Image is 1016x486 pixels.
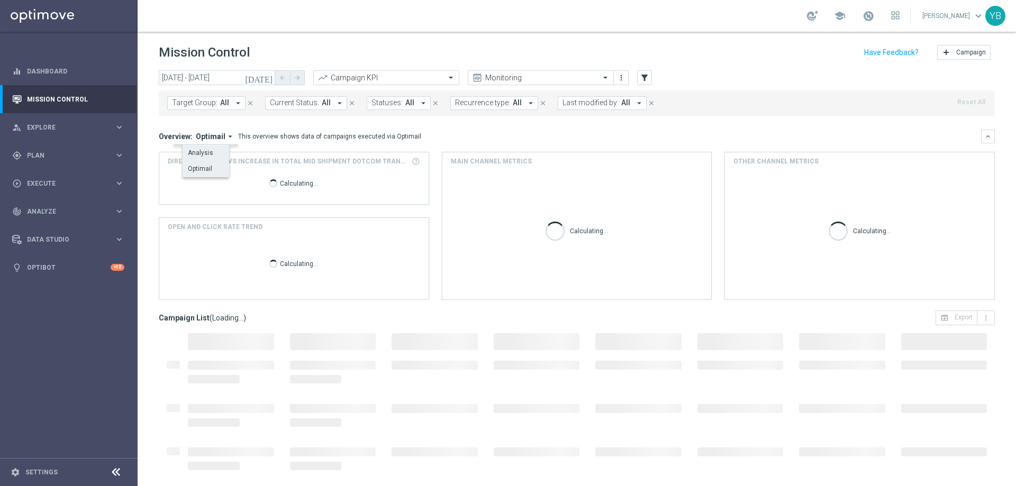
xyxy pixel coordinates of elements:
[159,70,275,85] input: Select date range
[977,310,995,325] button: more_vert
[513,98,522,107] span: All
[956,49,986,56] span: Campaign
[936,313,995,322] multiple-options-button: Export to CSV
[450,96,538,110] button: Recurrence type: All arrow_drop_down
[265,96,347,110] button: Current Status: All arrow_drop_down
[27,85,124,113] a: Mission Control
[12,207,125,216] button: track_changes Analyze keyboard_arrow_right
[12,179,114,188] div: Execute
[570,225,608,235] p: Calculating...
[468,70,614,85] ng-select: Monitoring
[243,70,275,86] button: [DATE]
[188,164,212,173] div: Optimail
[733,157,819,166] h4: Other channel metrics
[220,98,229,107] span: All
[12,95,125,104] button: Mission Control
[455,98,510,107] span: Recurrence type:
[419,98,428,108] i: arrow_drop_down
[348,99,356,107] i: close
[973,10,984,22] span: keyboard_arrow_down
[114,150,124,160] i: keyboard_arrow_right
[27,152,114,159] span: Plan
[12,57,124,85] div: Dashboard
[371,98,403,107] span: Statuses:
[936,310,977,325] button: open_in_browser Export
[11,467,20,477] i: settings
[12,207,22,216] i: track_changes
[942,48,950,57] i: add
[183,161,246,177] div: Press SPACE to deselect this row.
[238,132,421,141] div: This overview shows data of campaigns executed via Optimail
[188,148,213,158] div: Analysis
[12,151,22,160] i: gps_fixed
[12,123,22,132] i: person_search
[432,99,439,107] i: close
[168,157,409,166] span: Direct Response VS Increase In Total Mid Shipment Dotcom Transaction Amount
[159,313,246,323] h3: Campaign List
[159,45,250,60] h1: Mission Control
[982,314,990,322] i: more_vert
[648,99,655,107] i: close
[12,67,22,76] i: equalizer
[114,178,124,188] i: keyboard_arrow_right
[243,313,246,323] span: )
[637,70,652,85] button: filter_alt
[12,179,125,188] button: play_circle_outline Execute keyboard_arrow_right
[27,253,111,281] a: Optibot
[280,258,318,268] p: Calculating...
[245,73,274,82] i: [DATE]
[647,97,656,109] button: close
[617,74,625,82] i: more_vert
[114,206,124,216] i: keyboard_arrow_right
[431,97,440,109] button: close
[279,74,286,81] i: arrow_back
[159,132,193,141] h3: Overview:
[27,57,124,85] a: Dashboard
[12,123,125,132] button: person_search Explore keyboard_arrow_right
[167,96,246,110] button: Target Group: All arrow_drop_down
[12,235,114,244] div: Data Studio
[114,122,124,132] i: keyboard_arrow_right
[12,123,114,132] div: Explore
[172,98,217,107] span: Target Group:
[12,179,22,188] i: play_circle_outline
[247,99,254,107] i: close
[12,151,125,160] button: gps_fixed Plan keyboard_arrow_right
[27,180,114,187] span: Execute
[317,72,328,83] i: trending_up
[12,263,125,272] button: lightbulb Optibot +10
[558,96,647,110] button: Last modified by: All arrow_drop_down
[210,313,212,323] span: (
[984,133,992,140] i: keyboard_arrow_down
[539,99,547,107] i: close
[937,45,991,60] button: add Campaign
[985,6,1005,26] div: YB
[616,71,627,84] button: more_vert
[834,10,846,22] span: school
[12,235,125,244] button: Data Studio keyboard_arrow_right
[27,124,114,131] span: Explore
[853,225,891,235] p: Calculating...
[981,130,995,143] button: keyboard_arrow_down
[563,98,619,107] span: Last modified by:
[405,98,414,107] span: All
[451,157,532,166] h4: Main channel metrics
[313,70,459,85] ng-select: Campaign KPI
[640,73,649,82] i: filter_alt
[472,72,483,83] i: preview
[25,469,58,475] a: Settings
[27,236,114,243] span: Data Studio
[168,222,262,232] h4: OPEN AND CLICK RATE TREND
[196,132,225,141] span: Optimail
[225,132,235,141] i: arrow_drop_down
[212,313,243,323] span: Loading...
[634,98,644,108] i: arrow_drop_down
[12,85,124,113] div: Mission Control
[294,74,301,81] i: arrow_forward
